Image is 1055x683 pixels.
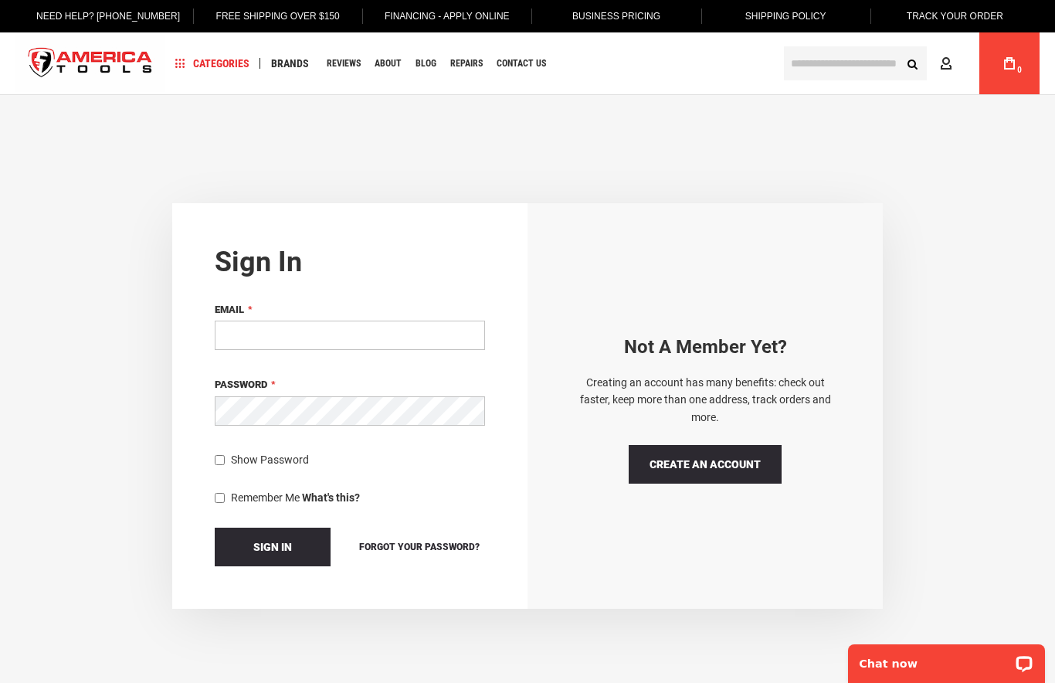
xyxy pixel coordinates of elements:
a: Blog [409,53,443,74]
a: Repairs [443,53,490,74]
a: Forgot Your Password? [354,539,485,556]
span: Forgot Your Password? [359,542,480,552]
strong: Not a Member yet? [624,336,787,358]
strong: Sign in [215,246,302,278]
button: Search [897,49,927,78]
span: Reviews [327,59,361,68]
span: Contact Us [497,59,546,68]
img: America Tools [15,35,165,93]
span: Shipping Policy [745,11,826,22]
a: About [368,53,409,74]
a: Create an Account [629,445,782,484]
span: Create an Account [650,458,761,471]
strong: What's this? [302,491,360,504]
a: 0 [995,32,1024,94]
p: Creating an account has many benefits: check out faster, keep more than one address, track orders... [570,374,840,426]
span: Show Password [231,454,309,466]
span: Sign In [253,541,292,553]
a: Contact Us [490,53,553,74]
span: Blog [416,59,436,68]
span: About [375,59,402,68]
span: 0 [1017,66,1022,74]
span: Password [215,379,267,390]
span: Categories [175,58,249,69]
button: Sign In [215,528,331,566]
span: Repairs [450,59,483,68]
a: store logo [15,35,165,93]
a: Categories [168,53,256,74]
a: Reviews [320,53,368,74]
span: Brands [271,58,309,69]
span: Remember Me [231,491,300,504]
iframe: LiveChat chat widget [838,634,1055,683]
span: Email [215,304,244,315]
a: Brands [264,53,316,74]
